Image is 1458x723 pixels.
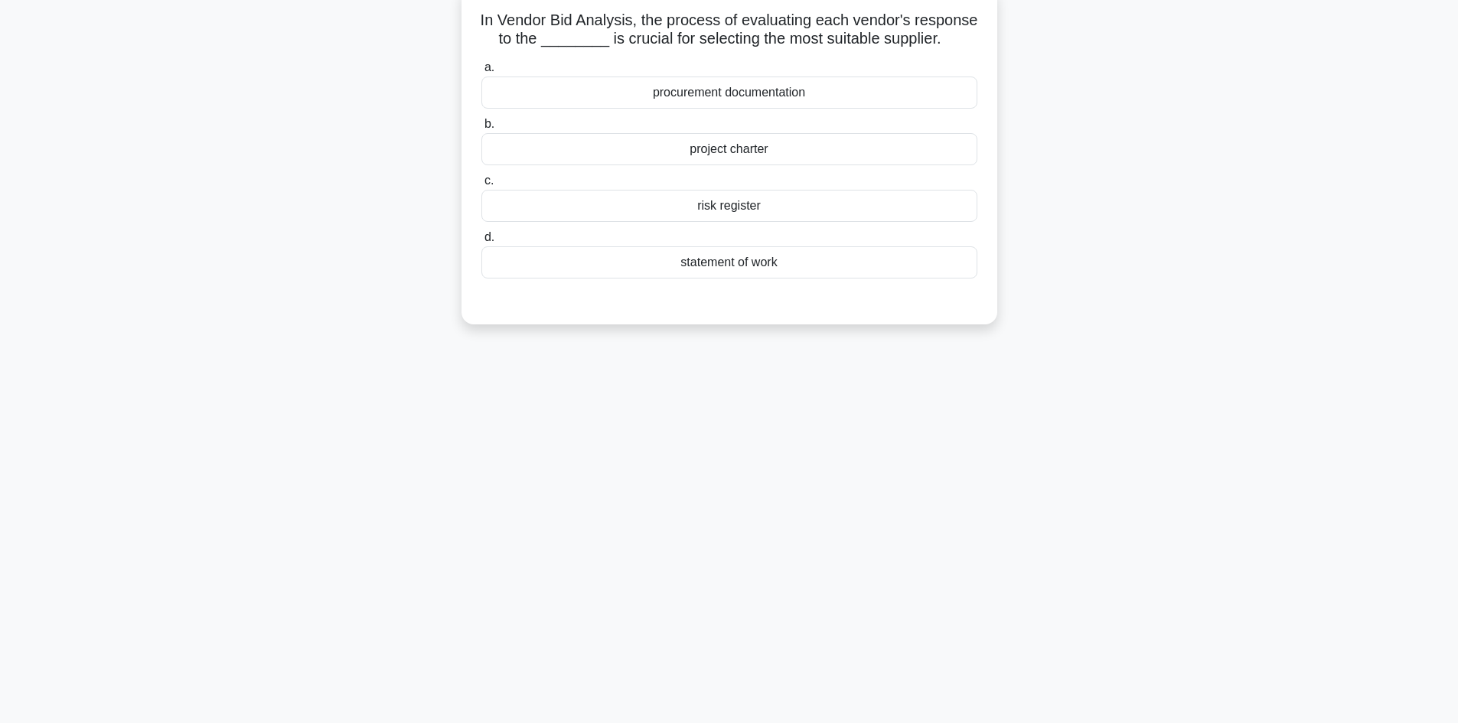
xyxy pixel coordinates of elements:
span: c. [484,174,494,187]
span: d. [484,230,494,243]
div: statement of work [481,246,977,278]
h5: In Vendor Bid Analysis, the process of evaluating each vendor's response to the ________ is cruci... [480,11,979,49]
span: b. [484,117,494,130]
span: a. [484,60,494,73]
div: project charter [481,133,977,165]
div: risk register [481,190,977,222]
div: procurement documentation [481,77,977,109]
